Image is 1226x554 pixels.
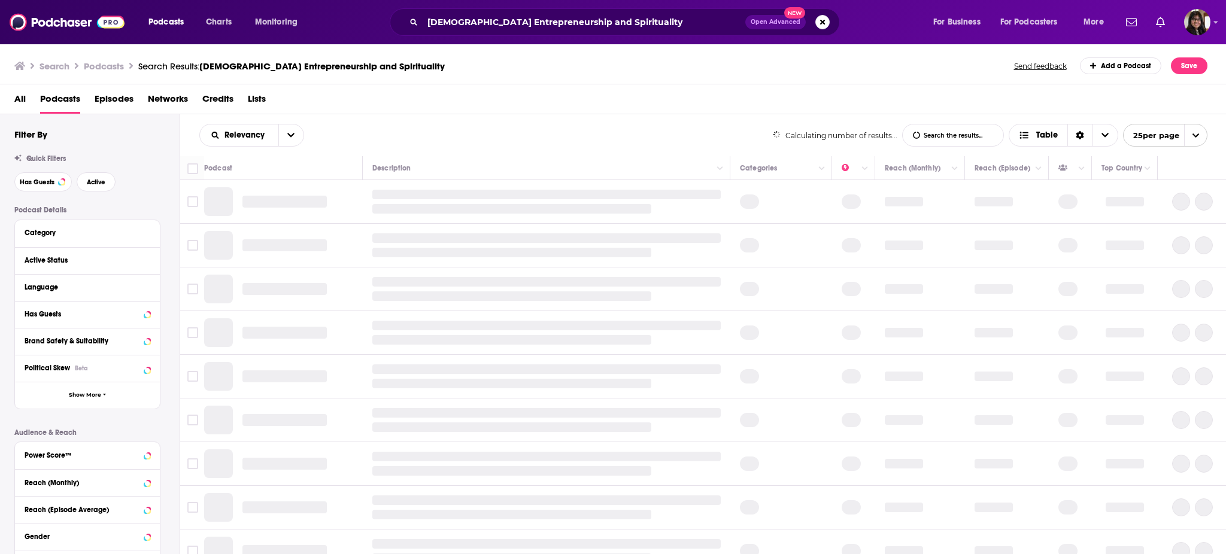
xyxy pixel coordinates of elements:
[1010,61,1070,71] button: Send feedback
[14,428,160,437] p: Audience & Reach
[25,256,142,264] div: Active Status
[25,279,150,294] button: Language
[187,196,198,207] span: Toggle select row
[187,502,198,513] span: Toggle select row
[198,13,239,32] a: Charts
[842,161,858,175] div: Power Score
[1080,57,1162,74] a: Add a Podcast
[1184,9,1210,35] button: Show profile menu
[1124,126,1179,145] span: 25 per page
[1151,12,1170,32] a: Show notifications dropdown
[25,225,150,240] button: Category
[25,229,142,237] div: Category
[25,501,150,516] button: Reach (Episode Average)
[1075,13,1119,32] button: open menu
[1000,14,1058,31] span: For Podcasters
[372,161,411,175] div: Description
[1036,131,1058,139] span: Table
[14,129,47,140] h2: Filter By
[202,89,233,114] a: Credits
[26,154,66,163] span: Quick Filters
[1184,9,1210,35] span: Logged in as parulyadav
[206,14,232,31] span: Charts
[148,14,184,31] span: Podcasts
[25,474,150,489] button: Reach (Monthly)
[187,415,198,425] span: Toggle select row
[138,60,445,72] div: Search Results:
[84,60,124,72] h3: Podcasts
[773,131,898,140] div: Calculating number of results...
[187,327,198,338] span: Toggle select row
[1123,124,1207,147] button: open menu
[15,382,160,409] button: Show More
[200,131,278,139] button: open menu
[925,13,996,32] button: open menu
[858,162,872,176] button: Column Actions
[25,337,140,345] div: Brand Safety & Suitability
[187,284,198,294] span: Toggle select row
[14,172,72,191] button: Has Guests
[95,89,133,114] span: Episodes
[25,447,150,462] button: Power Score™
[1121,12,1142,32] a: Show notifications dropdown
[1009,124,1118,147] button: Choose View
[25,310,140,318] div: Has Guests
[199,124,304,147] h2: Choose List sort
[25,333,150,348] button: Brand Safety & Suitability
[1031,162,1046,176] button: Column Actions
[1058,161,1075,175] div: Has Guests
[224,131,269,139] span: Relevancy
[204,161,232,175] div: Podcast
[25,360,150,375] button: Political SkewBeta
[993,13,1075,32] button: open menu
[10,11,125,34] img: Podchaser - Follow, Share and Rate Podcasts
[25,451,140,459] div: Power Score™
[745,15,806,29] button: Open AdvancedNew
[20,179,54,185] span: Has Guests
[1067,124,1093,146] div: Sort Direction
[187,240,198,251] span: Toggle select row
[278,124,304,146] button: open menu
[25,506,140,514] div: Reach (Episode Average)
[1140,162,1155,176] button: Column Actions
[25,532,140,541] div: Gender
[77,172,116,191] button: Active
[401,8,851,36] div: Search podcasts, credits, & more...
[948,162,962,176] button: Column Actions
[40,89,80,114] a: Podcasts
[87,179,105,185] span: Active
[975,161,1030,175] div: Reach (Episode)
[140,13,199,32] button: open menu
[885,161,940,175] div: Reach (Monthly)
[40,60,69,72] h3: Search
[148,89,188,114] a: Networks
[255,14,298,31] span: Monitoring
[1171,57,1207,74] button: Save
[138,60,445,72] a: Search Results:[DEMOGRAPHIC_DATA] Entrepreneurship and Spirituality
[740,161,777,175] div: Categories
[751,19,800,25] span: Open Advanced
[1075,162,1089,176] button: Column Actions
[713,162,727,176] button: Column Actions
[423,13,745,32] input: Search podcasts, credits, & more...
[14,89,26,114] a: All
[247,13,313,32] button: open menu
[75,364,88,372] div: Beta
[14,206,160,214] p: Podcast Details
[25,283,142,291] div: Language
[25,252,150,267] button: Active Status
[1184,9,1210,35] img: User Profile
[1101,161,1142,175] div: Top Country
[933,14,981,31] span: For Business
[25,306,150,321] button: Has Guests
[199,60,445,72] span: [DEMOGRAPHIC_DATA] Entrepreneurship and Spirituality
[25,528,150,543] button: Gender
[248,89,266,114] a: Lists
